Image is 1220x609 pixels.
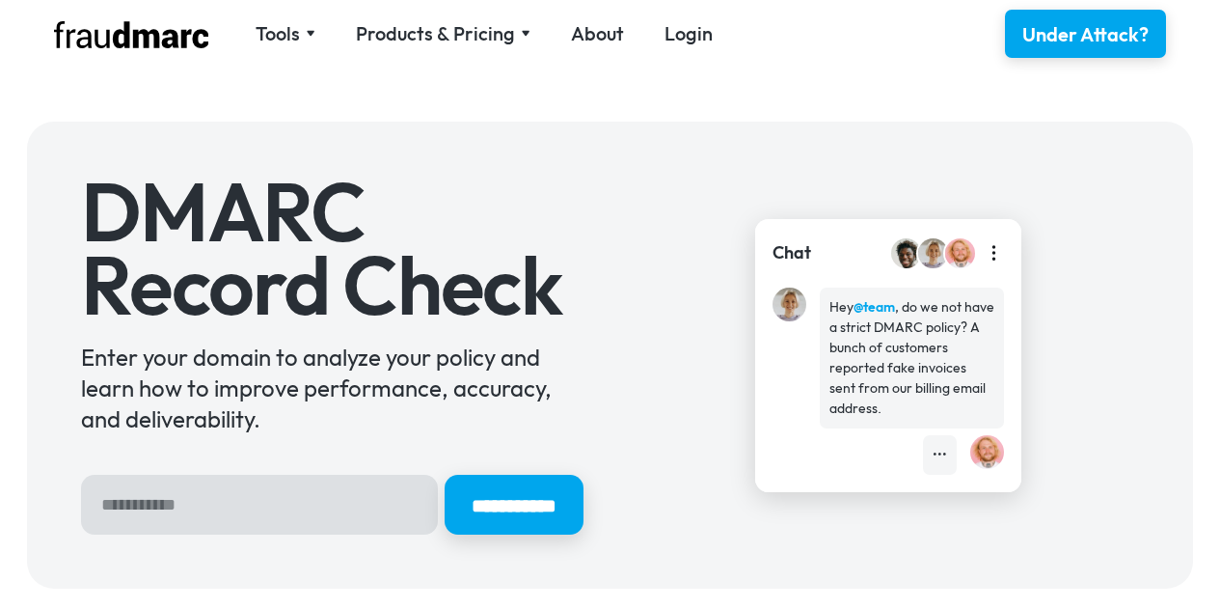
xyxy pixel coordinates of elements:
a: Under Attack? [1005,10,1166,58]
a: About [571,20,624,47]
div: Hey , do we not have a strict DMARC policy? A bunch of customers reported fake invoices sent from... [829,297,994,419]
div: Tools [256,20,315,47]
div: Tools [256,20,300,47]
div: Under Attack? [1022,21,1149,48]
div: Chat [773,240,811,265]
a: Login [664,20,713,47]
div: Products & Pricing [356,20,530,47]
form: Hero Sign Up Form [81,475,583,535]
div: Products & Pricing [356,20,515,47]
div: ••• [933,445,947,465]
h1: DMARC Record Check [81,176,583,321]
div: Enter your domain to analyze your policy and learn how to improve performance, accuracy, and deli... [81,342,583,434]
strong: @team [854,298,895,316]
